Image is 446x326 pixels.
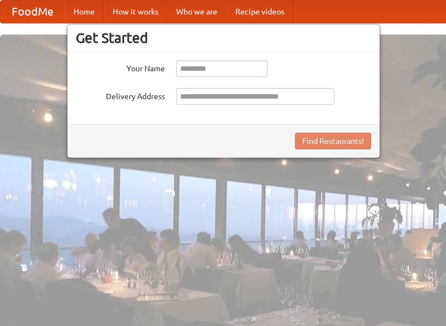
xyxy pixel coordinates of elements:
label: Your Name [76,60,165,74]
h3: Get Started [76,30,371,46]
label: Delivery Address [76,88,165,102]
a: How it works [104,1,167,23]
a: FoodMe [1,1,65,23]
button: Find Restaurants! [295,133,371,149]
a: Who we are [167,1,226,23]
a: Home [65,1,104,23]
a: Recipe videos [226,1,293,23]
